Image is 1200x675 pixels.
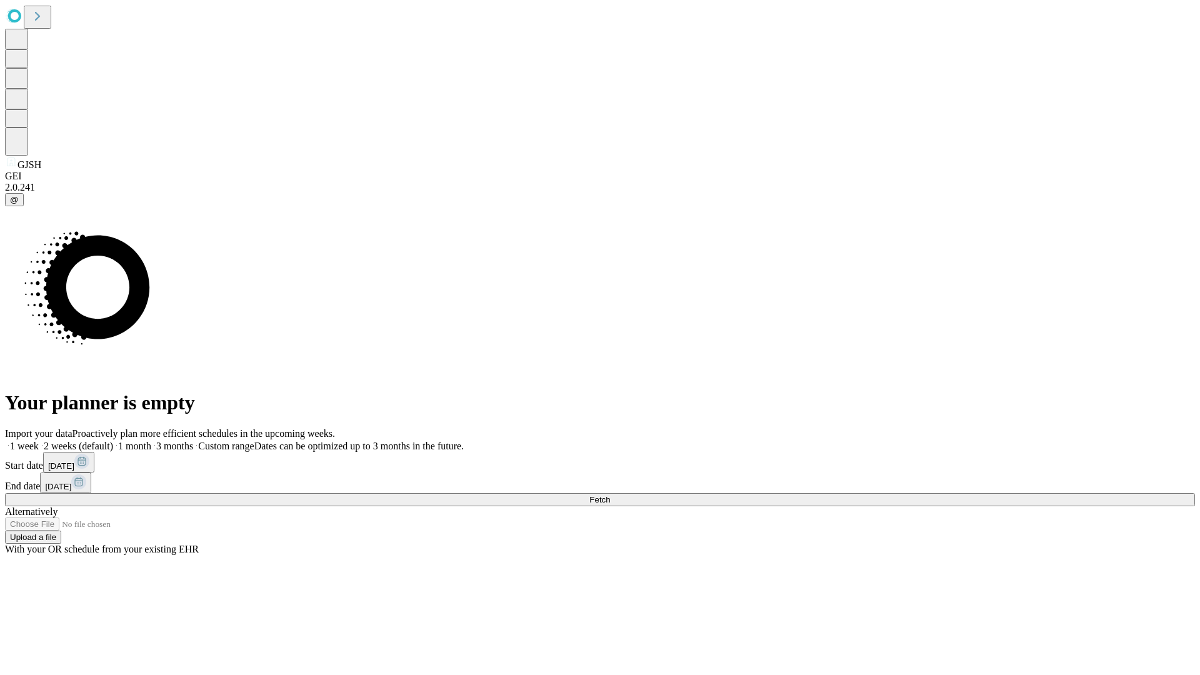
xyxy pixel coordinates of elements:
span: Proactively plan more efficient schedules in the upcoming weeks. [72,428,335,439]
span: Custom range [198,441,254,451]
span: 1 month [118,441,151,451]
span: [DATE] [48,461,74,471]
div: Start date [5,452,1195,472]
h1: Your planner is empty [5,391,1195,414]
button: [DATE] [40,472,91,493]
span: 2 weeks (default) [44,441,113,451]
span: Import your data [5,428,72,439]
div: GEI [5,171,1195,182]
span: GJSH [17,159,41,170]
span: [DATE] [45,482,71,491]
span: Dates can be optimized up to 3 months in the future. [254,441,464,451]
div: 2.0.241 [5,182,1195,193]
span: Alternatively [5,506,57,517]
button: [DATE] [43,452,94,472]
span: With your OR schedule from your existing EHR [5,544,199,554]
button: Upload a file [5,531,61,544]
button: Fetch [5,493,1195,506]
span: 1 week [10,441,39,451]
span: @ [10,195,19,204]
div: End date [5,472,1195,493]
button: @ [5,193,24,206]
span: 3 months [156,441,193,451]
span: Fetch [589,495,610,504]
